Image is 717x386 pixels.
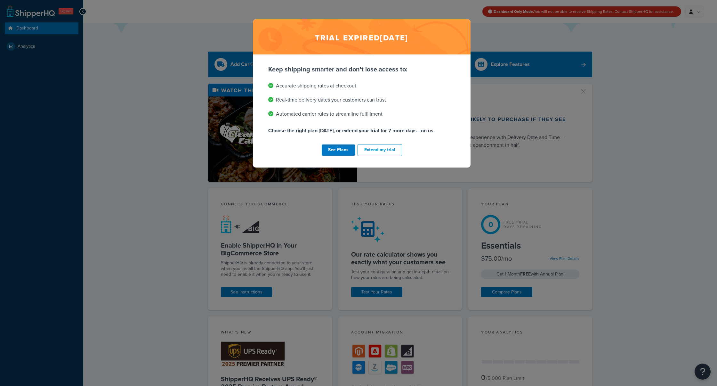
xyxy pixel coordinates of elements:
[268,126,455,135] p: Choose the right plan [DATE], or extend your trial for 7 more days—on us.
[268,65,455,74] p: Keep shipping smarter and don't lose access to:
[358,144,402,156] button: Extend my trial
[268,110,455,119] li: Automated carrier rules to streamline fulfillment
[322,144,355,156] a: See Plans
[268,95,455,104] li: Real-time delivery dates your customers can trust
[253,19,471,54] h2: Trial expired [DATE]
[268,81,455,90] li: Accurate shipping rates at checkout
